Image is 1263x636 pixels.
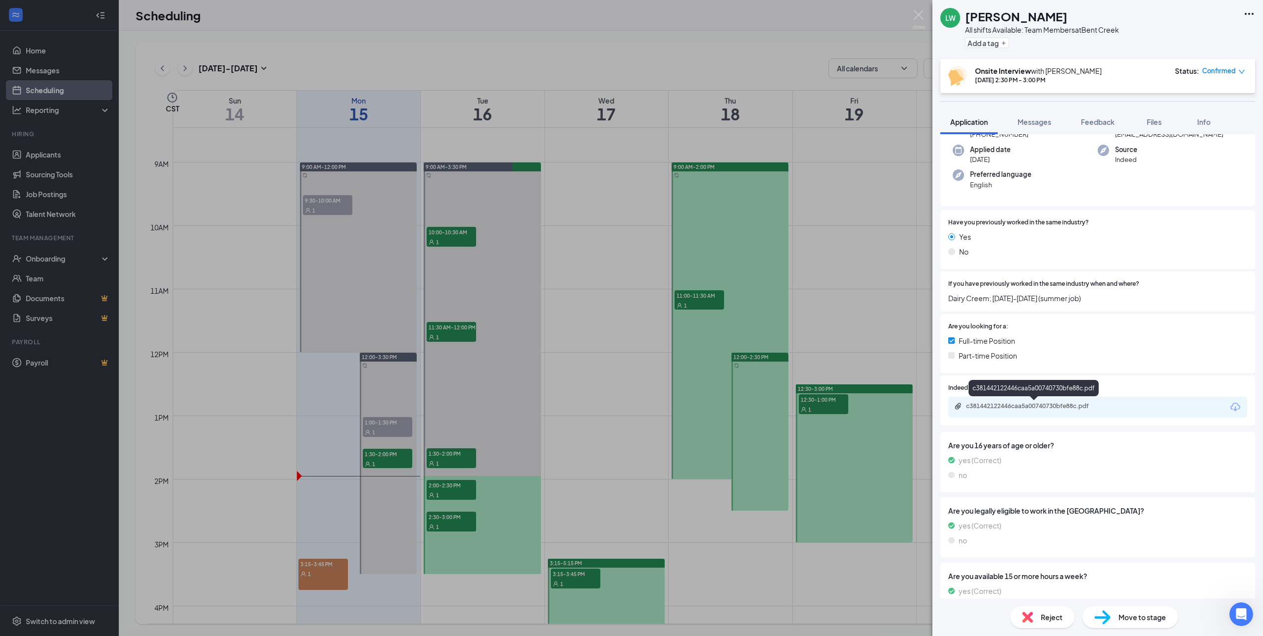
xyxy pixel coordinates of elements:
[970,145,1011,155] span: Applied date
[16,219,154,345] div: Apologies for the confusion. Yes, you sponsored through workstream however if you wanted to check...
[948,440,1247,451] span: Are you 16 years of age or older?
[965,8,1068,25] h1: [PERSON_NAME]
[1243,8,1255,20] svg: Ellipses
[959,470,967,480] span: no
[1238,68,1245,75] span: down
[15,324,23,332] button: Emoji picker
[1175,66,1199,76] div: Status :
[1229,401,1241,413] svg: Download
[970,180,1031,190] span: English
[970,129,1028,139] span: [PHONE_NUMBER]
[948,218,1089,227] span: Have you previously worked in the same industry?
[959,455,1001,466] span: yes (Correct)
[970,169,1031,179] span: Preferred language
[948,293,1247,304] span: Dairy Creem; [DATE]-[DATE] (summer job)
[1001,40,1007,46] svg: Plus
[954,402,962,410] svg: Paperclip
[975,76,1102,84] div: [DATE] 2:30 PM - 3:00 PM
[948,505,1247,516] span: Are you legally eligible to work in the [GEOGRAPHIC_DATA]?
[174,4,192,22] div: Close
[948,383,992,393] span: Indeed Resume
[8,213,190,359] div: Marriel says…
[975,66,1031,75] b: Onsite Interview
[970,155,1011,164] span: [DATE]
[950,117,988,126] span: Application
[1202,66,1236,76] span: Confirmed
[1147,117,1162,126] span: Files
[975,66,1102,76] div: with [PERSON_NAME]
[1115,155,1137,164] span: Indeed
[47,324,55,332] button: Upload attachment
[170,320,186,336] button: Send a message…
[44,160,182,199] div: Are you talking about updating something with INdeed? I'm confused. I thought I used workstream s...
[1041,612,1063,623] span: Reject
[1018,117,1051,126] span: Messages
[8,213,162,351] div: Apologies for the confusion. Yes, you sponsored through workstream however if you wanted to check...
[36,154,190,205] div: Are you talking about updating something with INdeed? I'm confused. I thought I used workstream s...
[945,13,956,23] div: LW
[948,279,1139,289] span: If you have previously worked in the same industry when and where?
[1197,117,1211,126] span: Info
[6,4,25,23] button: go back
[1081,117,1115,126] span: Feedback
[965,38,1009,48] button: PlusAdd a tag
[959,535,967,546] span: no
[959,246,969,257] span: No
[48,12,98,22] p: Active 30m ago
[948,571,1247,582] span: Are you available 15 or more hours a week?
[1118,612,1166,623] span: Move to stage
[28,5,44,21] img: Profile image for Marriel
[1229,602,1253,626] iframe: Intercom live chat
[959,350,1017,361] span: Part-time Position
[1115,145,1137,155] span: Source
[959,335,1015,346] span: Full-time Position
[959,520,1001,531] span: yes (Correct)
[46,34,152,54] a: Job Posting Concerns
[8,304,190,320] textarea: Message…
[959,231,971,242] span: Yes
[155,4,174,23] button: Home
[31,324,39,332] button: Gif picker
[966,402,1105,410] div: c381442122446caa5a00740730bfe88c.pdf
[8,154,190,212] div: Layton says…
[965,25,1119,35] div: All shifts Available: Team Members at Bent Creek
[959,585,1001,596] span: yes (Correct)
[948,322,1008,331] span: Are you looking for a:
[67,40,144,48] span: Job Posting Concerns
[48,5,76,12] h1: Marriel
[969,380,1099,396] div: c381442122446caa5a00740730bfe88c.pdf
[63,324,71,332] button: Start recording
[954,402,1115,412] a: Paperclipc381442122446caa5a00740730bfe88c.pdf
[1115,129,1223,139] span: [EMAIL_ADDRESS][DOMAIN_NAME]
